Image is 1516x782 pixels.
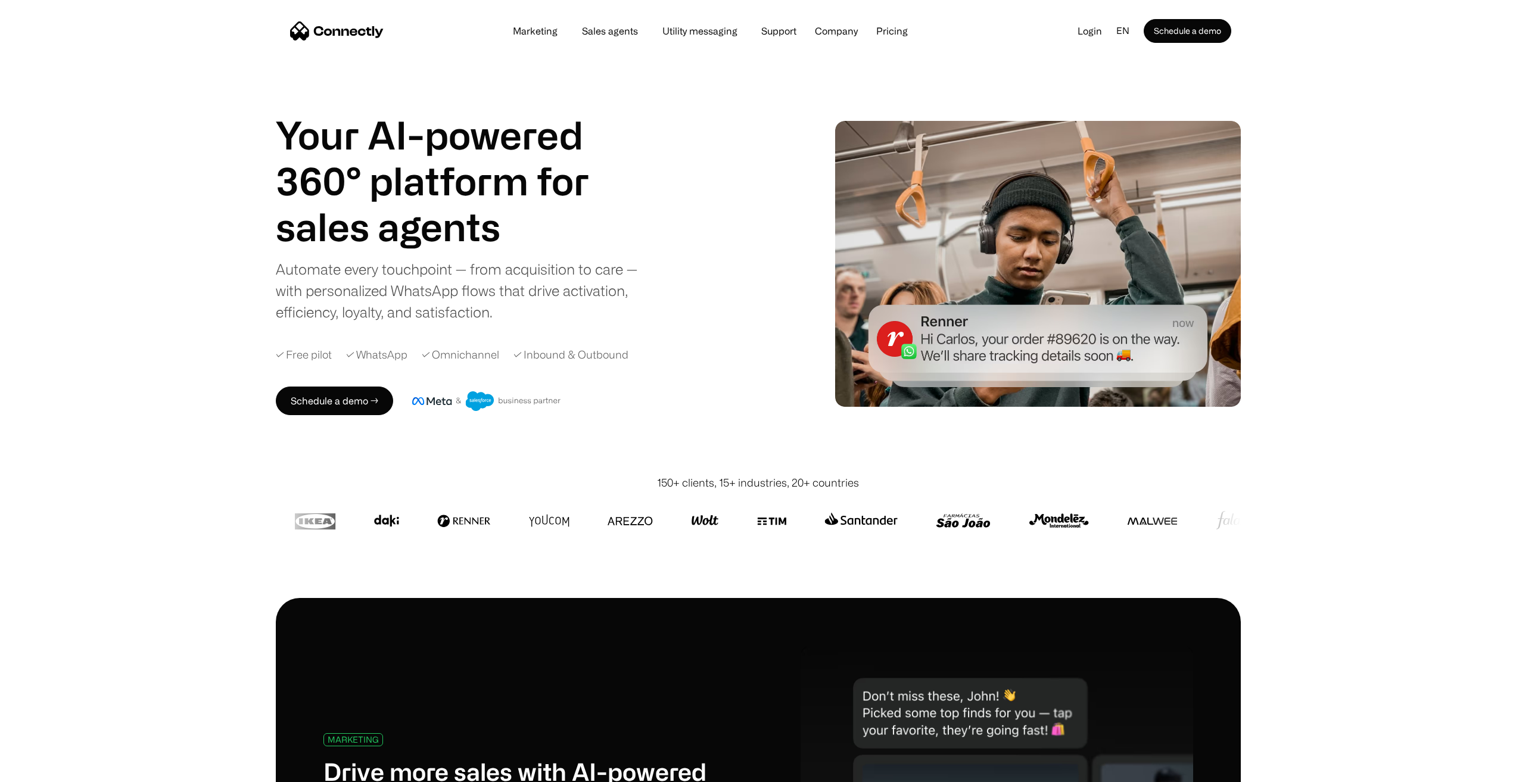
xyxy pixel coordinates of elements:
div: ✓ WhatsApp [346,347,407,363]
a: Pricing [867,26,917,36]
a: Schedule a demo → [276,387,393,415]
div: Automate every touchpoint — from acquisition to care — with personalized WhatsApp flows that driv... [276,258,651,323]
div: ✓ Inbound & Outbound [513,347,628,363]
a: Marketing [503,26,567,36]
a: Login [1068,22,1112,40]
h1: Your AI-powered 360° platform for [276,112,633,204]
div: MARKETING [328,735,379,744]
div: 150+ clients, 15+ industries, 20+ countries [657,475,859,491]
div: ✓ Free pilot [276,347,332,363]
h1: sales agents [276,204,633,250]
a: Utility messaging [653,26,747,36]
div: ✓ Omnichannel [422,347,499,363]
div: en [1116,22,1129,40]
a: Support [752,26,806,36]
a: Schedule a demo [1144,19,1231,43]
img: Meta and Salesforce business partner badge. [412,391,561,412]
a: Sales agents [572,26,648,36]
div: Company [815,23,858,39]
